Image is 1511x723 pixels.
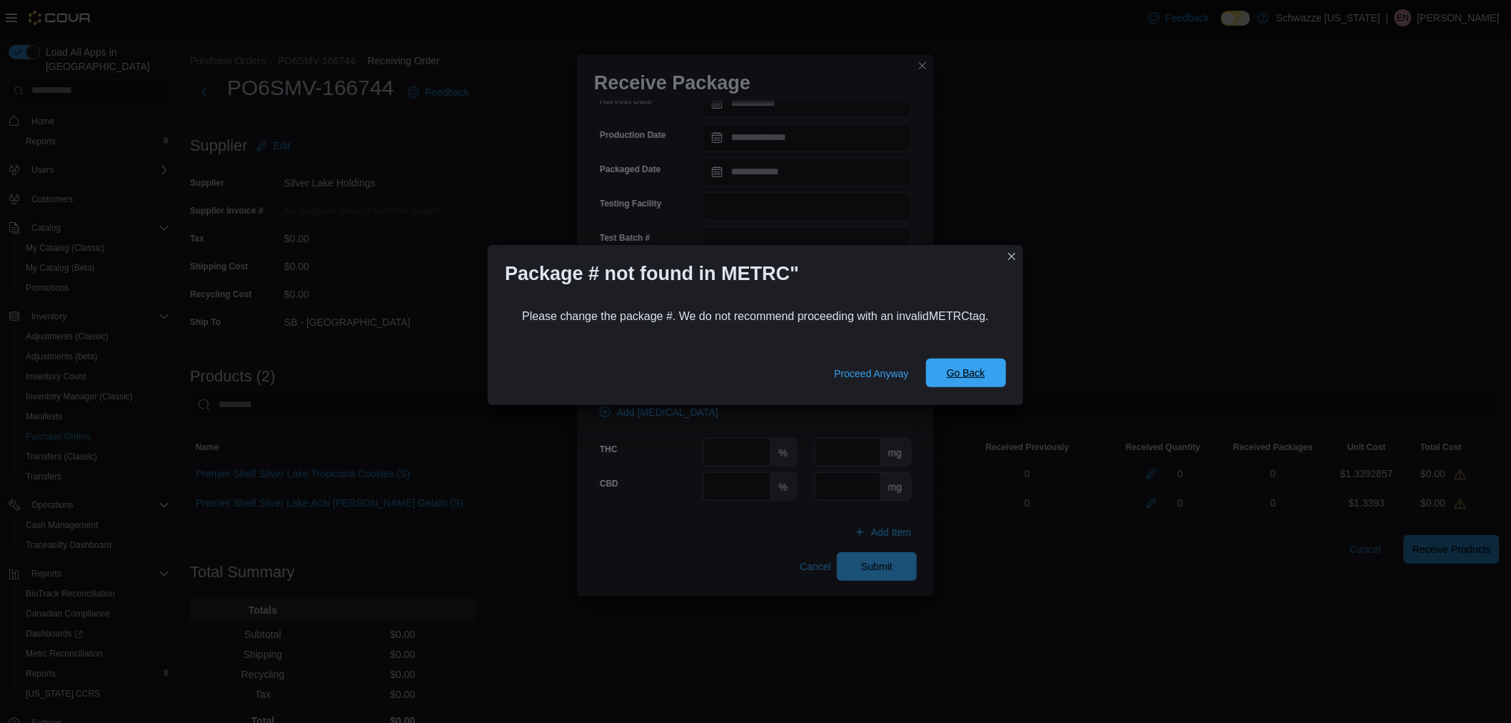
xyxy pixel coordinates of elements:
[828,359,914,388] button: Proceed Anyway
[522,308,988,325] p: Please change the package #. We do not recommend proceeding with an invalid METRC tag.
[834,367,908,381] span: Proceed Anyway
[1003,248,1020,265] button: Closes this modal window
[926,359,1006,387] button: Go Back
[505,262,799,285] h1: Package # not found in METRC"
[947,366,985,380] span: Go Back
